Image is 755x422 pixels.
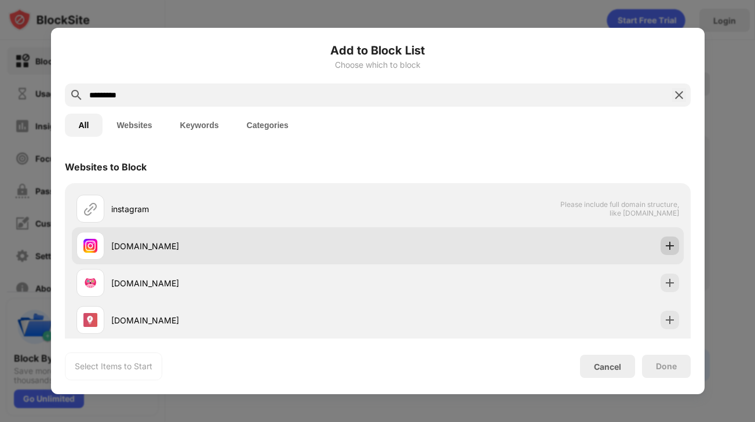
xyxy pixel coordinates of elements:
div: Done [656,362,677,371]
div: Select Items to Start [75,361,152,372]
img: favicons [83,239,97,253]
div: instagram [111,203,378,215]
img: search-close [672,88,686,102]
h6: Add to Block List [65,42,691,59]
div: [DOMAIN_NAME] [111,314,378,326]
span: Please include full domain structure, like [DOMAIN_NAME] [560,200,679,217]
div: [DOMAIN_NAME] [111,277,378,289]
img: favicons [83,313,97,327]
button: Websites [103,114,166,137]
img: url.svg [83,202,97,216]
button: All [65,114,103,137]
button: Categories [233,114,302,137]
button: Keywords [166,114,233,137]
div: Cancel [594,362,621,372]
img: search.svg [70,88,83,102]
img: favicons [83,276,97,290]
div: Choose which to block [65,60,691,70]
div: [DOMAIN_NAME] [111,240,378,252]
div: Websites to Block [65,161,147,173]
